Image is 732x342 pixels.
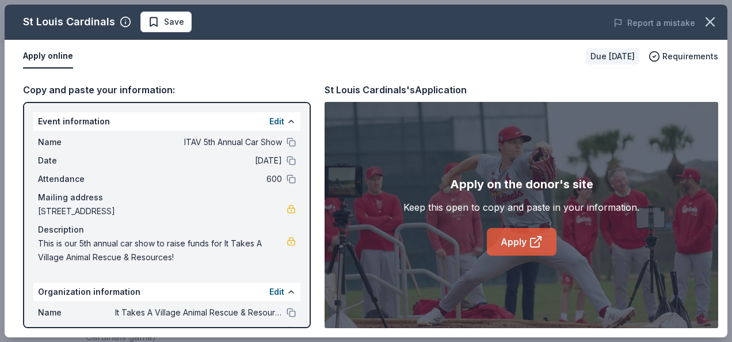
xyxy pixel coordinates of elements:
span: Save [164,15,184,29]
span: Attendance [38,172,115,186]
span: ITAV 5th Annual Car Show [115,135,282,149]
span: This is our 5th annual car show to raise funds for It Takes A Village Animal Rescue & Resources! [38,237,287,264]
button: Edit [269,285,284,299]
button: Report a mistake [613,16,695,30]
div: Keep this open to copy and paste in your information. [403,200,639,214]
span: It Takes A Village Animal Rescue & Resources [115,306,282,320]
span: Website [38,324,115,338]
div: St Louis Cardinals [23,13,115,31]
div: Organization information [33,283,300,301]
div: Description [38,223,296,237]
span: [DATE] [115,154,282,168]
div: Apply on the donor's site [450,175,593,193]
div: Copy and paste your information: [23,82,311,97]
button: Save [140,12,192,32]
button: Requirements [649,50,718,63]
span: 600 [115,172,282,186]
button: Edit [269,115,284,128]
div: St Louis Cardinals's Application [325,82,467,97]
span: Fill in using "Edit" [225,326,282,336]
span: Requirements [662,50,718,63]
span: Name [38,306,115,320]
button: Apply online [23,44,73,69]
div: Event information [33,112,300,131]
a: Apply [487,228,556,256]
span: Name [38,135,115,149]
span: [STREET_ADDRESS] [38,204,287,218]
div: Due [DATE] [586,48,639,64]
span: Date [38,154,115,168]
div: Mailing address [38,191,296,204]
